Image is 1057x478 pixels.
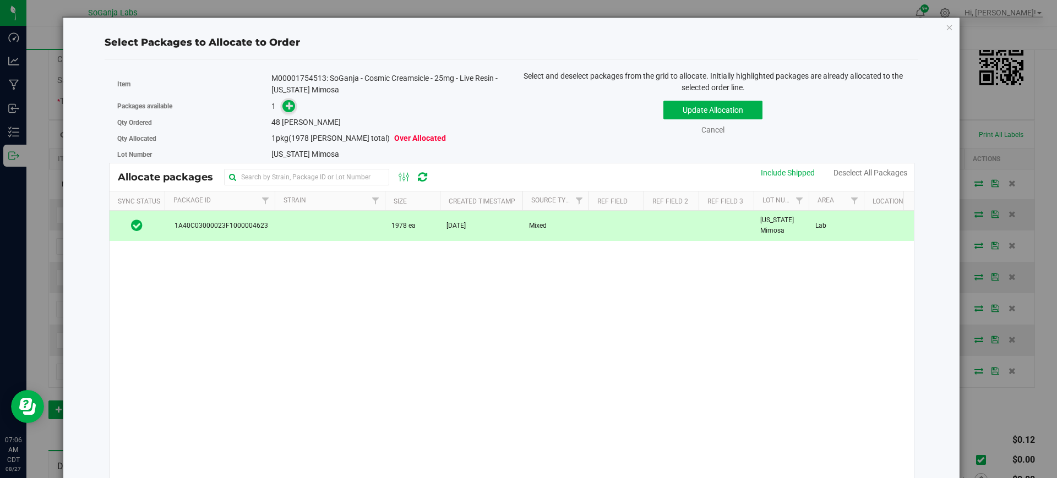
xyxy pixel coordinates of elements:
a: Source Type [531,196,574,204]
a: Filter [570,191,588,210]
label: Qty Ordered [117,118,272,128]
div: M00001754513: SoGanja - Cosmic Creamsicle - 25mg - Live Resin - [US_STATE] Mimosa [271,73,503,96]
label: Packages available [117,101,272,111]
a: Created Timestamp [449,197,515,205]
span: Lab [815,221,826,231]
a: Filter [845,191,863,210]
a: Ref Field 3 [707,197,743,205]
span: Over Allocated [394,134,446,142]
a: Package Id [173,196,211,204]
div: Include Shipped [761,167,815,179]
label: Item [117,79,272,89]
a: Ref Field 2 [652,197,688,205]
span: [DATE] [446,221,466,231]
span: 1A40C03000023F1000004623 [170,221,268,231]
iframe: Resource center [11,390,44,423]
span: pkg [271,134,446,142]
span: [PERSON_NAME] [282,118,341,127]
a: Strain [284,196,306,204]
span: [US_STATE] Mimosa [271,150,339,158]
a: Area [818,196,834,204]
span: (1978 [PERSON_NAME] total) [288,134,390,142]
button: Update Allocation [663,101,762,119]
span: Select and deselect packages from the grid to allocate. Initially highlighted packages are alread... [524,72,903,92]
span: Allocate packages [118,171,224,183]
div: Select Packages to Allocate to Order [105,35,918,50]
a: Filter [790,191,808,210]
span: 1978 ea [391,221,416,231]
span: [US_STATE] Mimosa [760,215,802,236]
a: Filter [256,191,274,210]
span: 1 [271,102,276,111]
label: Lot Number [117,150,272,160]
a: Ref Field [597,197,628,205]
a: Filter [366,191,384,210]
a: Cancel [701,125,724,134]
span: 48 [271,118,280,127]
label: Qty Allocated [117,134,272,144]
span: In Sync [131,218,143,233]
span: 1 [271,134,276,142]
span: Mixed [529,221,547,231]
a: Size [394,197,407,205]
a: Location [873,197,903,205]
a: Lot Number [762,196,802,204]
a: Sync Status [118,197,160,205]
a: Deselect All Packages [833,168,907,177]
input: Search by Strain, Package ID or Lot Number [224,169,389,185]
